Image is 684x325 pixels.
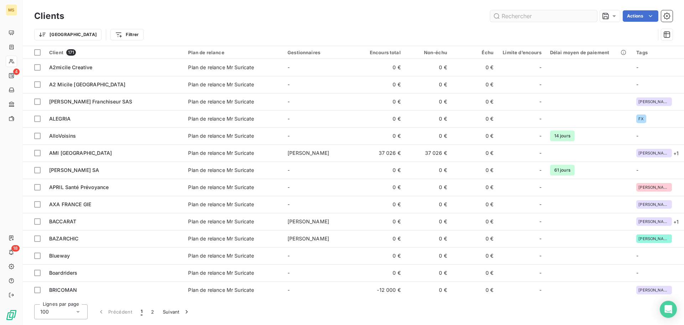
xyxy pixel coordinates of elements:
div: Plan de relance Mr Suricate [188,235,254,242]
span: - [636,270,638,276]
span: - [539,184,541,191]
span: - [539,64,541,71]
span: - [287,253,290,259]
span: - [539,286,541,294]
td: 0 € [451,76,498,93]
td: 37 026 € [405,144,451,162]
div: Plan de relance Mr Suricate [188,286,254,294]
td: 0 € [405,93,451,110]
span: Client [49,50,63,55]
div: Délai moyen de paiement [550,50,628,55]
span: ALEGRIA [49,116,71,122]
td: -12 000 € [359,281,405,299]
td: 0 € [359,162,405,179]
span: AlloVoisins [49,133,76,139]
span: - [636,253,638,259]
span: BAZARCHIC [49,235,78,242]
span: - [287,184,290,190]
div: Plan de relance Mr Suricate [188,269,254,276]
div: Plan de relance Mr Suricate [188,115,254,122]
div: Gestionnaires [287,50,354,55]
div: Plan de relance Mr Suricate [188,218,254,225]
td: 0 € [359,264,405,281]
div: Tags [636,50,680,55]
span: Blueway [49,253,70,259]
td: 0 € [451,59,498,76]
div: Non-échu [409,50,447,55]
span: - [287,116,290,122]
div: Plan de relance Mr Suricate [188,81,254,88]
span: - [539,81,541,88]
div: Limite d’encours [502,50,541,55]
div: Plan de relance Mr Suricate [188,167,254,174]
span: A2micile Creative [49,64,93,70]
button: [GEOGRAPHIC_DATA] [34,29,102,40]
td: 0 € [451,247,498,264]
td: 0 € [405,264,451,281]
span: A2 Micile [GEOGRAPHIC_DATA] [49,81,125,87]
span: [PERSON_NAME] Franchiseur SAS [49,98,132,105]
button: 1 [136,304,147,319]
td: 0 € [359,110,405,127]
td: 37 026 € [359,144,405,162]
span: - [287,167,290,173]
span: 61 jours [550,165,575,176]
td: 0 € [405,179,451,196]
td: 0 € [359,213,405,230]
button: Suivant [159,304,195,319]
span: [PERSON_NAME] [638,202,670,207]
span: - [539,218,541,225]
span: - [539,98,541,105]
div: Plan de relance Mr Suricate [188,64,254,71]
td: 0 € [405,59,451,76]
img: Logo LeanPay [6,309,17,321]
button: Précédent [93,304,136,319]
span: BACCARAT [49,218,76,224]
span: FX [638,117,644,121]
div: Encours total [363,50,401,55]
td: 0 € [451,93,498,110]
span: - [539,115,541,122]
span: + 1 [673,149,679,157]
td: 0 € [451,213,498,230]
td: 0 € [451,196,498,213]
td: 0 € [405,230,451,247]
td: 0 € [405,76,451,93]
button: 2 [147,304,158,319]
div: Plan de relance Mr Suricate [188,184,254,191]
span: - [287,64,290,70]
td: 0 € [405,162,451,179]
span: - [636,167,638,173]
td: 0 € [359,59,405,76]
span: [PERSON_NAME] [638,288,670,292]
span: APRIL Santé Prévoyance [49,184,109,190]
span: AMI [GEOGRAPHIC_DATA] [49,150,112,156]
span: - [539,132,541,139]
span: - [539,269,541,276]
td: 0 € [359,247,405,264]
td: 0 € [405,281,451,299]
td: 0 € [451,230,498,247]
span: 14 jours [550,131,575,141]
td: 0 € [451,281,498,299]
span: - [287,270,290,276]
span: - [539,252,541,259]
span: 18 [11,245,20,252]
div: Open Intercom Messenger [660,301,677,318]
span: - [539,149,541,157]
span: - [539,235,541,242]
span: [PERSON_NAME] SA [49,167,99,173]
span: - [287,287,290,293]
span: [PERSON_NAME] [287,218,329,224]
div: Plan de relance Mr Suricate [188,132,254,139]
span: [PERSON_NAME] [638,185,670,189]
span: - [539,167,541,174]
button: Actions [623,10,658,22]
div: Échu [456,50,493,55]
span: 171 [66,49,76,56]
span: Boardriders [49,270,78,276]
td: 0 € [405,110,451,127]
td: 0 € [405,196,451,213]
td: 0 € [405,247,451,264]
td: 0 € [451,179,498,196]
